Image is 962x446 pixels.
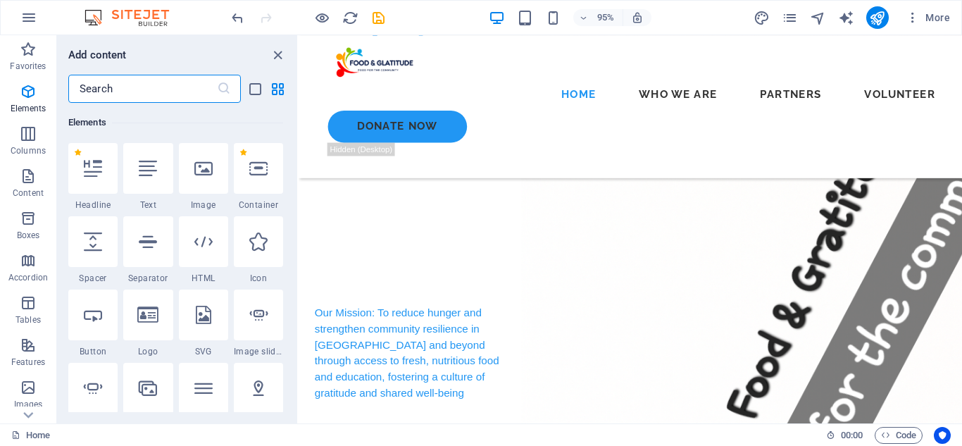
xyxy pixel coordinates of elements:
[68,199,118,211] span: Headline
[229,9,246,26] button: undo
[869,10,885,26] i: Publish
[810,9,827,26] button: navigator
[234,273,283,284] span: Icon
[875,427,923,444] button: Code
[11,427,50,444] a: Click to cancel selection. Double-click to open Pages
[179,346,228,357] span: SVG
[10,61,46,72] p: Favorites
[313,9,330,26] button: Click here to leave preview mode and continue editing
[17,230,40,241] p: Boxes
[14,399,43,410] p: Images
[68,47,127,63] h6: Add content
[123,346,173,357] span: Logo
[179,290,228,357] div: SVG
[810,10,826,26] i: Navigator
[370,9,387,26] button: save
[234,290,283,357] div: Image slider
[8,272,48,283] p: Accordion
[841,427,863,444] span: 00 00
[754,9,770,26] button: design
[11,145,46,156] p: Columns
[68,346,118,357] span: Button
[826,427,863,444] h6: Session time
[782,10,798,26] i: Pages (Ctrl+Alt+S)
[838,10,854,26] i: AI Writer
[342,10,358,26] i: Reload page
[81,9,187,26] img: Editor Logo
[11,357,45,368] p: Features
[838,9,855,26] button: text_generator
[342,9,358,26] button: reload
[269,80,286,97] button: grid-view
[234,199,283,211] span: Container
[934,427,951,444] button: Usercentrics
[179,273,228,284] span: HTML
[68,114,283,131] h6: Elements
[230,10,246,26] i: Undo: Change text (Ctrl+Z)
[68,290,118,357] div: Button
[15,314,41,326] p: Tables
[11,103,46,114] p: Elements
[68,216,118,284] div: Spacer
[123,273,173,284] span: Separator
[68,143,118,211] div: Headline
[851,430,853,440] span: :
[881,427,916,444] span: Code
[179,143,228,211] div: Image
[74,149,82,156] span: Remove from favorites
[782,9,799,26] button: pages
[123,143,173,211] div: Text
[234,216,283,284] div: Icon
[900,6,956,29] button: More
[13,187,44,199] p: Content
[866,6,889,29] button: publish
[123,290,173,357] div: Logo
[269,47,286,63] button: close panel
[179,199,228,211] span: Image
[68,75,217,103] input: Search
[234,346,283,357] span: Image slider
[906,11,950,25] span: More
[573,9,623,26] button: 95%
[68,273,118,284] span: Spacer
[123,199,173,211] span: Text
[179,216,228,284] div: HTML
[123,216,173,284] div: Separator
[594,9,617,26] h6: 95%
[239,149,247,156] span: Remove from favorites
[631,11,644,24] i: On resize automatically adjust zoom level to fit chosen device.
[234,143,283,211] div: Container
[754,10,770,26] i: Design (Ctrl+Alt+Y)
[246,80,263,97] button: list-view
